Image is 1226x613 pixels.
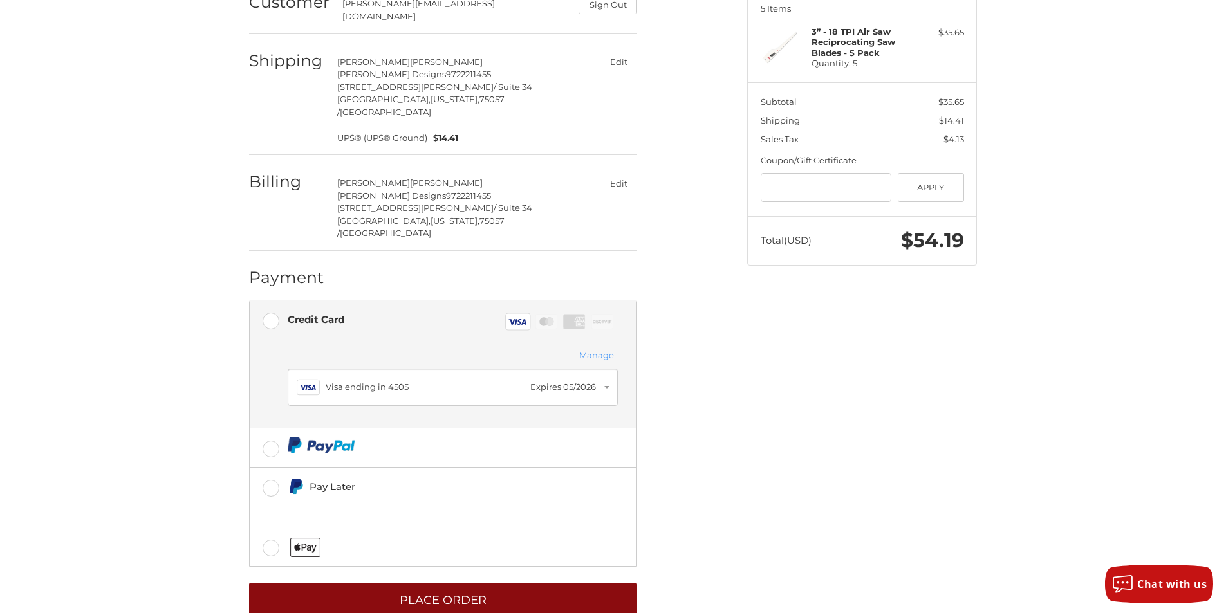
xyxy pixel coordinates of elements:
[761,115,800,125] span: Shipping
[337,190,446,201] span: [PERSON_NAME] Designs
[431,94,479,104] span: [US_STATE],
[337,82,494,92] span: [STREET_ADDRESS][PERSON_NAME]
[337,132,427,145] span: UPS® (UPS® Ground)
[761,234,812,246] span: Total (USD)
[446,190,491,201] span: 9722211455
[913,26,964,39] div: $35.65
[337,215,431,226] span: [GEOGRAPHIC_DATA],
[761,3,964,14] h3: 5 Items
[288,309,344,330] div: Credit Card
[1105,565,1213,603] button: Chat with us
[898,173,964,202] button: Apply
[337,69,446,79] span: [PERSON_NAME] Designs
[600,174,637,192] button: Edit
[761,134,799,144] span: Sales Tax
[288,479,304,495] img: Pay Later icon
[530,381,596,394] div: Expires 05/2026
[249,268,324,288] h2: Payment
[340,228,431,238] span: [GEOGRAPHIC_DATA]
[446,69,491,79] span: 9722211455
[310,476,548,497] div: Pay Later
[326,381,524,394] div: Visa ending in 4505
[431,215,479,226] span: [US_STATE],
[337,178,410,188] span: [PERSON_NAME]
[337,203,494,213] span: [STREET_ADDRESS][PERSON_NAME]
[290,538,320,557] img: Applepay icon
[575,349,618,363] button: Manage
[337,57,410,67] span: [PERSON_NAME]
[938,96,964,107] span: $35.65
[761,96,797,107] span: Subtotal
[427,132,459,145] span: $14.41
[761,154,964,167] div: Coupon/Gift Certificate
[1137,577,1207,591] span: Chat with us
[249,172,324,192] h2: Billing
[943,134,964,144] span: $4.13
[288,369,618,406] button: Visa ending in 4505Expires 05/2026
[901,228,964,252] span: $54.19
[812,26,910,68] h4: Quantity: 5
[337,94,505,117] span: 75057 /
[410,57,483,67] span: [PERSON_NAME]
[939,115,964,125] span: $14.41
[494,82,532,92] span: / Suite 34
[761,173,892,202] input: Gift Certificate or Coupon Code
[340,107,431,117] span: [GEOGRAPHIC_DATA]
[494,203,532,213] span: / Suite 34
[288,500,549,511] iframe: PayPal Message 1
[410,178,483,188] span: [PERSON_NAME]
[288,437,355,453] img: PayPal icon
[600,53,637,71] button: Edit
[337,94,431,104] span: [GEOGRAPHIC_DATA],
[249,51,324,71] h2: Shipping
[812,26,895,58] strong: 3” - 18 TPI Air Saw Reciprocating Saw Blades - 5 Pack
